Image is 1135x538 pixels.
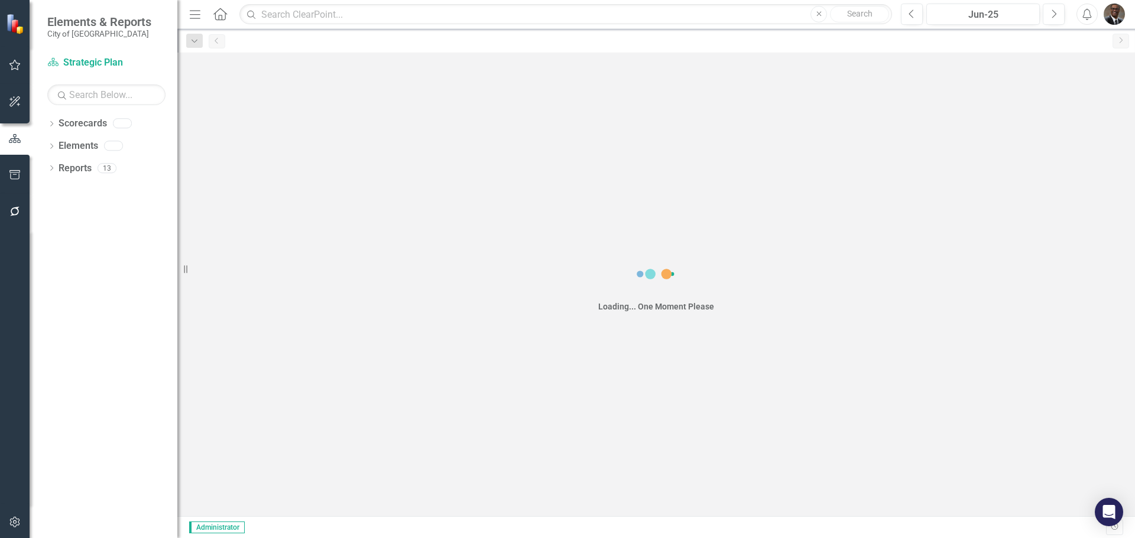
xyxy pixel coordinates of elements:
div: 13 [98,163,116,173]
div: Jun-25 [930,8,1036,22]
a: Scorecards [59,117,107,131]
span: Administrator [189,521,245,533]
img: ClearPoint Strategy [5,13,27,35]
a: Reports [59,162,92,175]
div: Open Intercom Messenger [1095,498,1123,526]
input: Search Below... [47,84,166,105]
span: Elements & Reports [47,15,151,29]
small: City of [GEOGRAPHIC_DATA] [47,29,151,38]
button: Search [830,6,889,22]
a: Strategic Plan [47,56,166,70]
input: Search ClearPoint... [239,4,892,25]
button: Jun-25 [926,4,1040,25]
div: Loading... One Moment Please [598,301,714,312]
span: Search [847,9,873,18]
a: Elements [59,139,98,153]
img: Octavius Murphy [1104,4,1125,25]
